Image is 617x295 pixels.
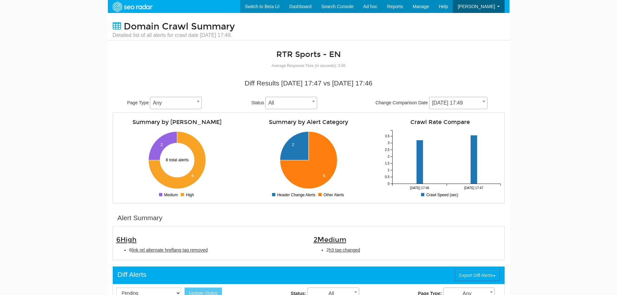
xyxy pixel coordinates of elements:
tspan: 3.5 [385,134,389,138]
span: h3 tag changed [329,247,360,253]
button: Export Diff Alerts [455,270,499,281]
span: All [266,98,317,108]
span: Any [150,97,202,109]
h4: Crawl Rate Compare [379,119,501,125]
span: Reports [387,4,403,9]
span: All [265,97,317,109]
li: 2 [326,247,501,253]
a: RTR Sports - EN [276,50,341,59]
span: Change Comparison Date [375,100,428,105]
tspan: 1 [387,168,389,172]
span: 2 [314,235,346,244]
tspan: [DATE] 17:47 [464,186,483,190]
div: Diff Results [DATE] 17:47 vs [DATE] 17:46 [118,78,500,88]
span: Status [251,100,264,105]
div: Alert Summary [118,213,163,223]
tspan: 1.5 [385,162,389,165]
span: 6 [116,235,137,244]
span: Search Console [321,4,354,9]
span: Any [150,98,201,108]
span: 08/07/2025 17:49 [429,97,487,109]
tspan: 2.5 [385,148,389,152]
span: 08/07/2025 17:49 [429,98,487,108]
img: SEORadar [110,1,155,13]
tspan: 3 [387,141,389,145]
li: 6 [129,247,304,253]
small: Detailed list of all alerts for crawl date [DATE] 17:49. [113,32,235,39]
span: Domain Crawl Summary [124,21,235,32]
tspan: 0 [387,182,389,186]
div: Diff Alerts [118,270,146,279]
h4: Summary by Alert Category [248,119,370,125]
span: [PERSON_NAME] [458,4,495,9]
tspan: 0.5 [385,175,389,179]
span: Manage [413,4,429,9]
span: Help [439,4,448,9]
span: Ad hoc [363,4,377,9]
tspan: [DATE] 17:46 [410,186,429,190]
span: Medium [317,235,346,244]
span: Page Type [127,100,149,105]
span: High [120,235,137,244]
tspan: 2 [387,155,389,158]
span: link rel alternate hreflang tag removed [131,247,208,253]
h4: Summary by [PERSON_NAME] [116,119,238,125]
small: Average Response Time (in seconds): 3.56 [272,63,346,68]
text: 8 total alerts [166,157,189,162]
